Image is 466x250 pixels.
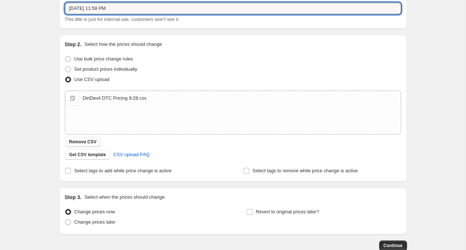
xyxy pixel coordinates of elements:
p: Select how the prices should change [84,41,162,48]
div: DirtDevil DTC Pricing 9:28.csv [83,95,147,102]
input: 30% off holiday sale [65,3,401,14]
h2: Step 3. [65,194,82,201]
a: CSV upload FAQ [109,149,154,161]
span: Remove CSV [69,139,97,145]
span: Change prices now [74,209,115,214]
span: Select tags to add while price change is active [74,168,172,173]
span: Revert to original prices later? [256,209,319,214]
span: This title is just for internal use, customers won't see it [65,16,178,22]
span: Use bulk price change rules [74,56,133,62]
span: Continue [384,243,403,249]
span: Set product prices individually [74,66,137,72]
button: Remove CSV [65,137,101,147]
span: Change prices later [74,219,116,225]
span: Get CSV template [69,152,106,158]
span: CSV upload FAQ [113,151,149,158]
h2: Step 2. [65,41,82,48]
span: Select tags to remove while price change is active [252,168,358,173]
span: Use CSV upload [74,77,110,82]
button: Get CSV template [65,150,111,160]
p: Select when the prices should change [84,194,164,201]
